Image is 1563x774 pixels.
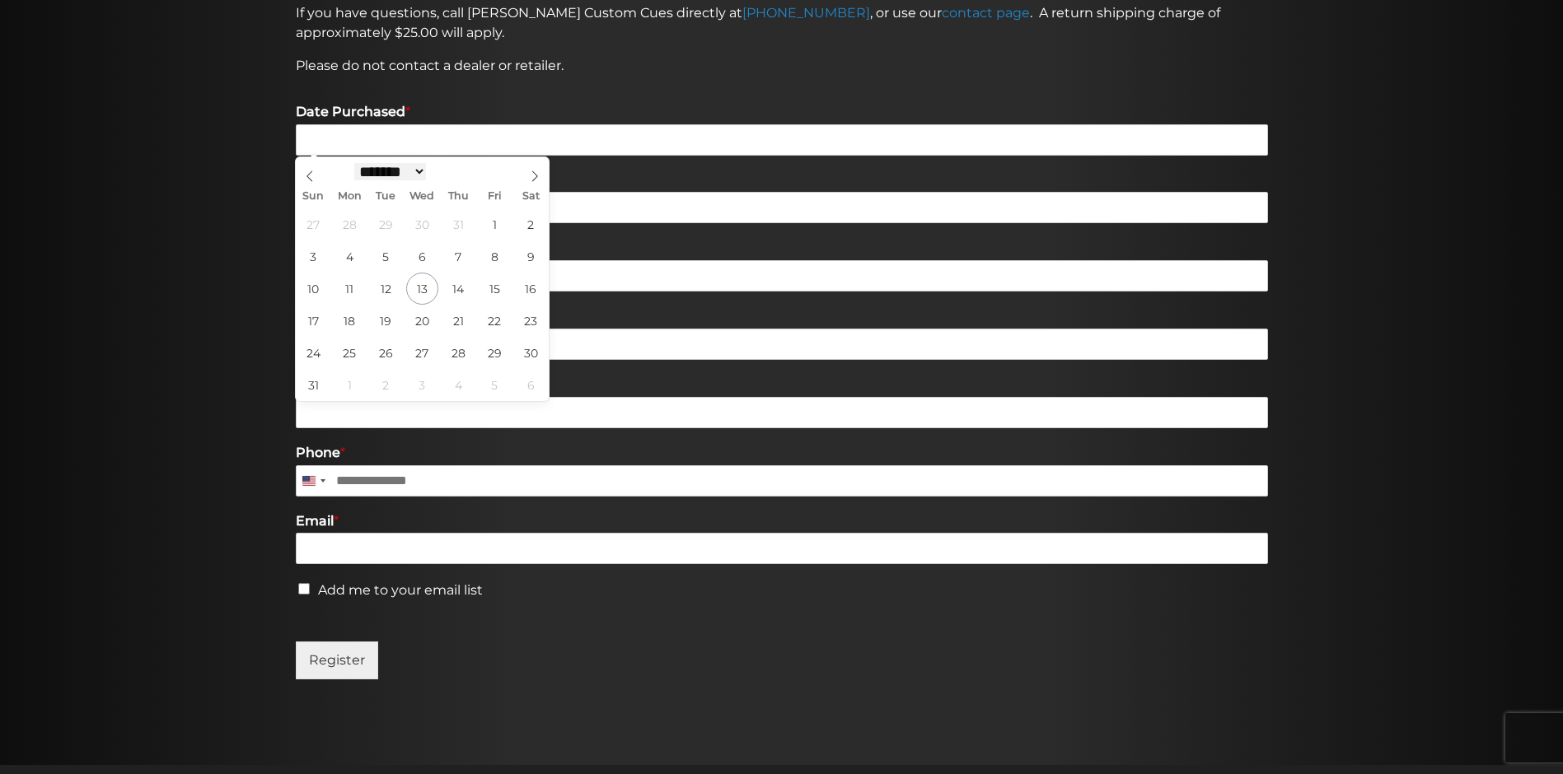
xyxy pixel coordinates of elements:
span: August 31, 2025 [297,369,330,401]
span: August 10, 2025 [297,273,330,305]
span: September 3, 2025 [406,369,438,401]
span: September 4, 2025 [442,369,475,401]
span: August 7, 2025 [442,240,475,273]
label: Cue Model [296,240,1268,257]
span: July 30, 2025 [406,208,438,240]
span: September 6, 2025 [515,369,547,401]
span: Tue [367,191,404,202]
label: Full Name [296,308,1268,325]
label: Address [296,376,1268,394]
p: Please do not contact a dealer or retailer. [296,56,1268,76]
span: August 23, 2025 [515,305,547,337]
span: August 5, 2025 [370,240,402,273]
span: August 24, 2025 [297,337,330,369]
span: August 14, 2025 [442,273,475,305]
span: August 18, 2025 [334,305,366,337]
span: Thu [440,191,476,202]
a: [PHONE_NUMBER] [742,5,870,21]
button: Register [296,641,378,679]
select: Month [354,163,427,180]
span: August 15, 2025 [479,273,511,305]
span: July 27, 2025 [297,208,330,240]
span: August 3, 2025 [297,240,330,273]
span: July 31, 2025 [442,208,475,240]
a: contact page [942,5,1030,21]
label: Date Purchased [296,104,1268,121]
span: July 29, 2025 [370,208,402,240]
span: August 21, 2025 [442,305,475,337]
span: August 2, 2025 [515,208,547,240]
label: Dealer Name [296,172,1268,189]
button: Selected country [296,465,330,497]
span: July 28, 2025 [334,208,366,240]
span: September 2, 2025 [370,369,402,401]
span: August 30, 2025 [515,337,547,369]
span: August 22, 2025 [479,305,511,337]
span: September 1, 2025 [334,369,366,401]
span: August 12, 2025 [370,273,402,305]
span: August 26, 2025 [370,337,402,369]
label: Email [296,513,1268,530]
span: Sat [512,191,549,202]
span: August 29, 2025 [479,337,511,369]
span: September 5, 2025 [479,369,511,401]
span: August 9, 2025 [515,240,547,273]
span: Fri [476,191,512,202]
label: Phone [296,445,1268,462]
span: August 11, 2025 [334,273,366,305]
span: August 27, 2025 [406,337,438,369]
span: Sun [296,191,332,202]
span: August 4, 2025 [334,240,366,273]
span: August 19, 2025 [370,305,402,337]
span: August 17, 2025 [297,305,330,337]
input: Phone [296,465,1268,497]
span: August 13, 2025 [406,273,438,305]
input: Year [426,163,490,180]
span: Mon [331,191,367,202]
span: August 20, 2025 [406,305,438,337]
span: August 8, 2025 [479,240,511,273]
span: August 16, 2025 [515,273,547,305]
span: August 6, 2025 [406,240,438,273]
span: August 28, 2025 [442,337,475,369]
span: Wed [404,191,440,202]
span: August 25, 2025 [334,337,366,369]
label: Add me to your email list [318,582,483,598]
p: If you have questions, call [PERSON_NAME] Custom Cues directly at , or use our . A return shippin... [296,3,1268,43]
span: August 1, 2025 [479,208,511,240]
